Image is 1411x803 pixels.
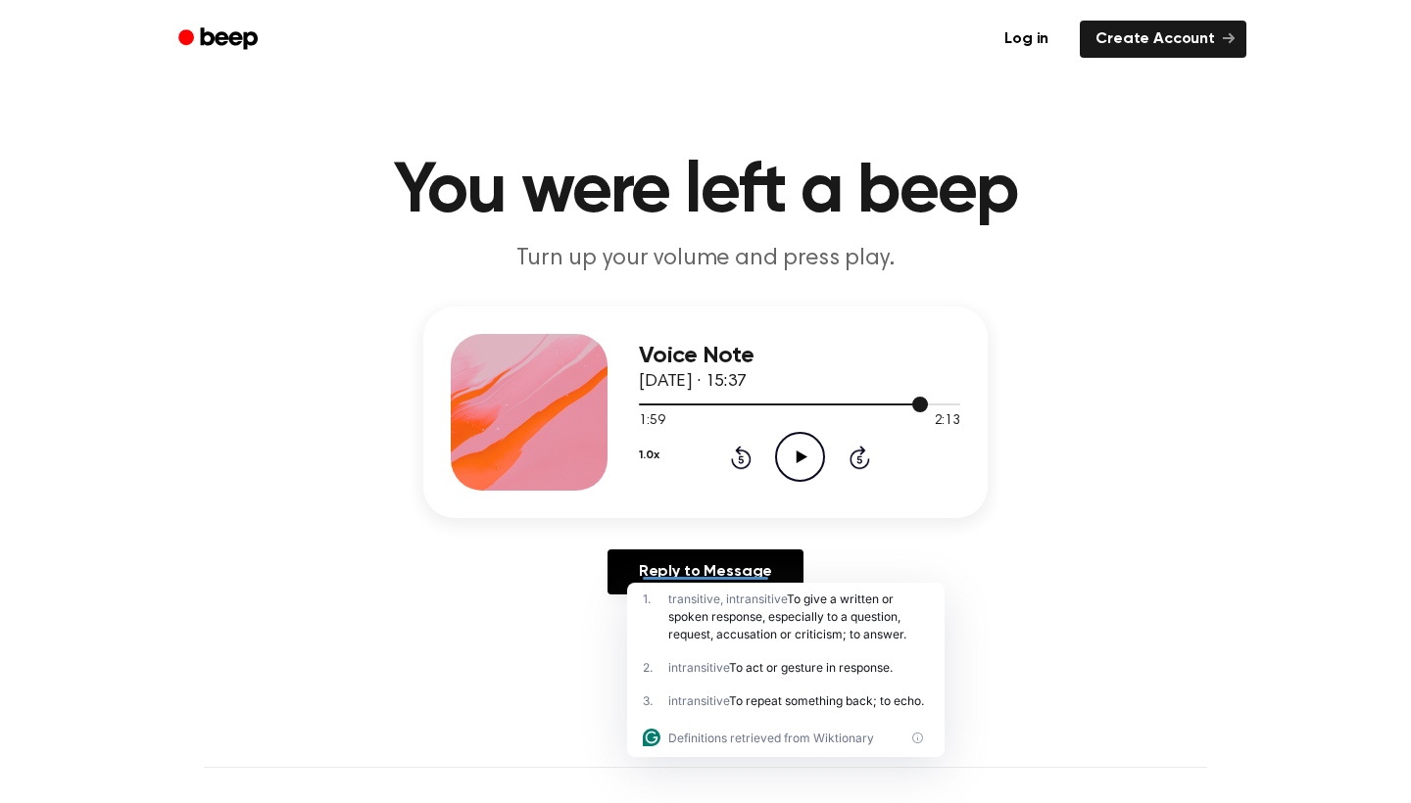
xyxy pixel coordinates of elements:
p: Turn up your volume and press play. [329,243,1082,275]
span: 2:13 [935,411,960,432]
button: 1.0x [639,439,658,472]
a: Reply to Message [608,549,803,594]
a: Create Account [1080,21,1246,58]
h3: Voice Note [639,343,960,369]
a: Beep [165,21,275,59]
h1: You were left a beep [204,157,1207,227]
span: [DATE] · 15:37 [639,373,747,391]
span: 1:59 [639,411,664,432]
a: Log in [985,17,1068,62]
